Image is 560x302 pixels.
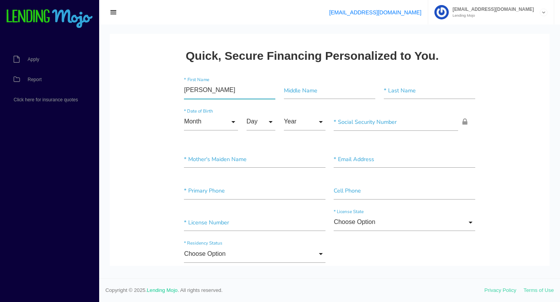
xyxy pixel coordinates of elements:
[449,14,534,17] small: Lending Mojo
[76,16,329,28] h2: Quick, Secure Financing Personalized to You.
[449,7,534,12] span: [EMAIL_ADDRESS][DOMAIN_NAME]
[485,287,516,293] a: Privacy Policy
[28,77,42,82] span: Report
[28,57,39,62] span: Apply
[105,286,485,294] span: Copyright © 2025. . All rights reserved.
[14,97,78,102] span: Click here for insurance quotes
[523,287,554,293] a: Terms of Use
[6,9,93,29] img: logo-small.png
[147,287,178,293] a: Lending Mojo
[329,9,421,16] a: [EMAIL_ADDRESS][DOMAIN_NAME]
[434,5,449,19] img: Profile image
